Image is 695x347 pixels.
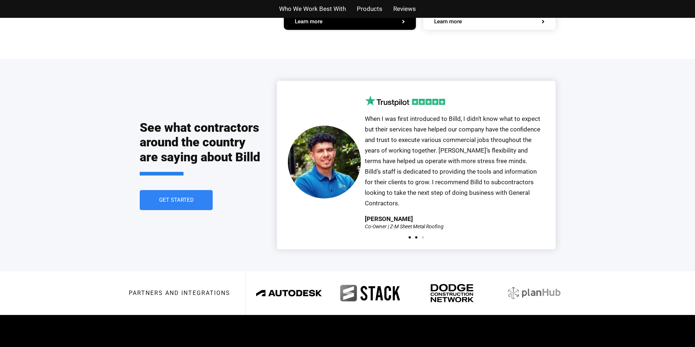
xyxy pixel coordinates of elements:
div: 1 / 3 [288,95,545,229]
span: Get Started [159,197,193,203]
div: Co-Owner | Z-M Sheet Metal Roofing [365,224,444,229]
h3: Partners and integrations [129,290,230,296]
span: Go to slide 1 [409,236,411,238]
span: Go to slide 3 [422,236,424,238]
span: Learn more [295,19,323,24]
div: [PERSON_NAME] [365,216,413,222]
a: Learn more [434,19,544,24]
span: When I was first introduced to Billd, I didn’t know what to expect but their services have helped... [365,115,540,206]
a: Who We Work Best With [279,4,346,14]
span: Learn more [434,19,462,24]
a: Get Started [140,190,213,210]
a: Learn more [295,19,405,24]
span: Go to slide 2 [415,236,417,238]
a: Reviews [393,4,416,14]
a: Products [357,4,382,14]
h2: See what contractors around the country are saying about Billd [140,120,262,176]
